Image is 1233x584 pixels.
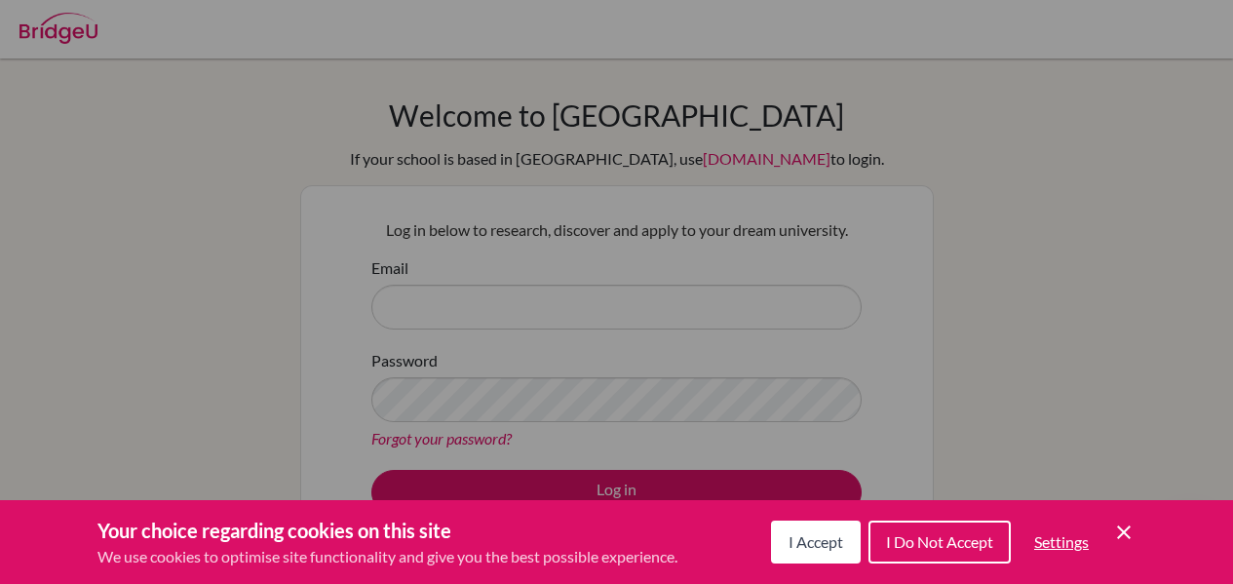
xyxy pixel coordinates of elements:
span: I Accept [789,532,843,551]
span: I Do Not Accept [886,532,993,551]
button: I Accept [771,521,861,564]
button: Save and close [1112,521,1136,544]
button: Settings [1019,523,1104,562]
button: I Do Not Accept [868,521,1011,564]
p: We use cookies to optimise site functionality and give you the best possible experience. [97,545,677,568]
span: Settings [1034,532,1089,551]
h3: Your choice regarding cookies on this site [97,516,677,545]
